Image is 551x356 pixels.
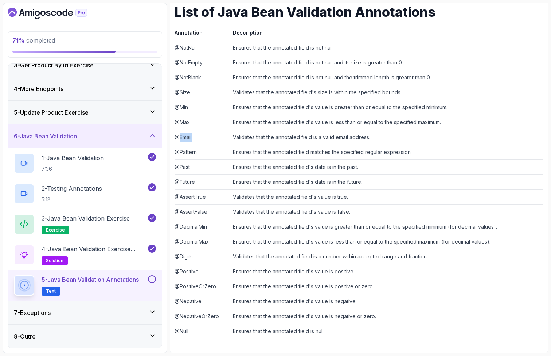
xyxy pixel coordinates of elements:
[230,100,543,115] td: Ensures that the annotated field's value is greater than or equal to the specified minimum.
[14,153,156,173] button: 1-Java Bean Validation7:36
[175,40,230,55] td: @NotNull
[175,145,230,159] td: @Pattern
[14,214,156,234] button: 3-Java Bean Validation Exerciseexercise
[175,189,230,204] td: @AssertTrue
[42,184,102,193] p: 2 - Testing Annotations
[42,196,102,203] p: 5:18
[175,249,230,264] td: @Digits
[12,37,55,44] span: completed
[12,37,25,44] span: 71 %
[230,40,543,55] td: Ensures that the annotated field is not null.
[175,130,230,145] td: @Email
[8,8,104,19] a: Dashboard
[8,301,162,324] button: 7-Exceptions
[175,309,230,324] td: @NegativeOrZero
[46,288,56,294] span: Text
[8,77,162,100] button: 4-More Endpoints
[42,214,130,223] p: 3 - Java Bean Validation Exercise
[14,183,156,204] button: 2-Testing Annotations5:18
[14,108,89,117] h3: 5 - Update Product Exercise
[14,308,51,317] h3: 7 - Exceptions
[14,275,156,296] button: 5-Java Bean Validation AnnotationsText
[175,279,230,294] td: @PositiveOrZero
[175,28,230,40] th: Annotation
[230,28,543,40] th: Description
[14,245,156,265] button: 4-Java Bean Validation Exercise Solutionsolution
[42,154,104,162] p: 1 - Java Bean Validation
[230,85,543,100] td: Validates that the annotated field's size is within the specified bounds.
[175,219,230,234] td: @DecimalMin
[230,279,543,294] td: Ensures that the annotated field's value is positive or zero.
[175,115,230,130] td: @Max
[175,100,230,115] td: @Min
[175,5,543,19] h1: List of Java Bean Validation Annotations
[14,332,36,341] h3: 8 - Outro
[42,165,104,173] p: 7:36
[175,85,230,100] td: @Size
[175,234,230,249] td: @DecimalMax
[175,55,230,70] td: @NotEmpty
[175,264,230,279] td: @Positive
[230,219,543,234] td: Ensures that the annotated field's value is greater than or equal to the specified minimum (for d...
[230,264,543,279] td: Ensures that the annotated field's value is positive.
[42,245,146,253] p: 4 - Java Bean Validation Exercise Solution
[230,249,543,264] td: Validates that the annotated field is a number within accepted range and fraction.
[14,61,94,70] h3: 3 - Get Product By Id Exercise
[175,294,230,309] td: @Negative
[14,84,63,93] h3: 4 - More Endpoints
[175,204,230,219] td: @AssertFalse
[8,325,162,348] button: 8-Outro
[230,204,543,219] td: Validates that the annotated field's value is false.
[230,130,543,145] td: Validates that the annotated field is a valid email address.
[42,275,139,284] p: 5 - Java Bean Validation Annotations
[175,174,230,189] td: @Future
[230,55,543,70] td: Ensures that the annotated field is not null and its size is greater than 0.
[46,258,63,264] span: solution
[230,70,543,85] td: Ensures that the annotated field is not null and the trimmed length is greater than 0.
[175,324,230,339] td: @Null
[230,145,543,159] td: Ensures that the annotated field matches the specified regular expression.
[8,101,162,124] button: 5-Update Product Exercise
[8,124,162,148] button: 6-Java Bean Validation
[14,132,77,141] h3: 6 - Java Bean Validation
[230,234,543,249] td: Ensures that the annotated field's value is less than or equal to the specified maximum (for deci...
[175,70,230,85] td: @NotBlank
[230,324,543,339] td: Ensures that the annotated field is null.
[230,294,543,309] td: Ensures that the annotated field's value is negative.
[230,174,543,189] td: Ensures that the annotated field's date is in the future.
[230,115,543,130] td: Ensures that the annotated field's value is less than or equal to the specified maximum.
[175,159,230,174] td: @Past
[230,189,543,204] td: Validates that the annotated field's value is true.
[230,159,543,174] td: Ensures that the annotated field's date is in the past.
[46,227,65,233] span: exercise
[230,309,543,324] td: Ensures that the annotated field's value is negative or zero.
[8,54,162,77] button: 3-Get Product By Id Exercise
